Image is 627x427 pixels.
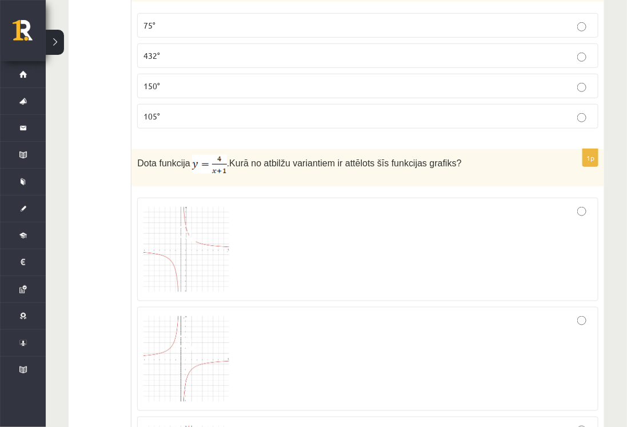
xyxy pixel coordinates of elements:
img: 1.png [143,207,229,293]
input: 105° [577,113,586,122]
input: 75° [577,22,586,31]
img: AQu9O3Pfbz4EAAAAAElFTkSuQmCC [192,155,227,174]
span: Dota funkcija [137,158,190,168]
span: Kurā no atbilžu variantiem ir attēlots šīs funkcijas grafiks? [229,158,461,168]
img: 2.png [143,316,229,402]
span: 105° [143,111,160,121]
input: 150° [577,83,586,92]
span: 150° [143,81,160,91]
span: 75° [143,20,155,30]
p: 1p [582,149,598,167]
span: 432° [143,50,160,61]
input: 432° [577,53,586,62]
a: Rīgas 1. Tālmācības vidusskola [13,20,46,49]
span: . [227,158,229,168]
